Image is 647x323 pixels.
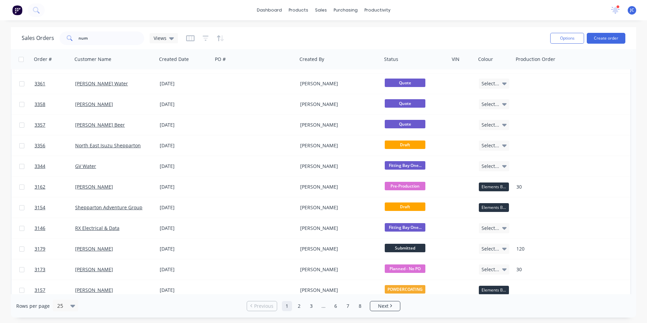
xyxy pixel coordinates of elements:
span: 3357 [35,122,45,128]
div: products [285,5,312,15]
div: [DATE] [160,184,210,190]
a: dashboard [253,5,285,15]
a: North East Isuzu Shepparton [75,142,141,149]
a: [PERSON_NAME] [75,101,113,107]
span: Select... [482,163,499,170]
span: Select... [482,101,499,108]
a: [PERSON_NAME] Water [75,80,128,87]
span: Rows per page [16,303,50,309]
img: Factory [12,5,22,15]
a: GV Water [75,163,96,169]
div: [PERSON_NAME] [300,287,375,294]
span: Next [378,303,388,309]
div: [DATE] [160,101,210,108]
span: Select... [482,122,499,128]
div: 30 [516,184,582,190]
span: JC [630,7,634,13]
a: Page 2 [294,301,304,311]
span: Quote [385,99,425,108]
div: sales [312,5,330,15]
span: Select... [482,142,499,149]
div: [DATE] [160,204,210,211]
span: 3173 [35,266,45,273]
div: [DATE] [160,80,210,87]
span: 3146 [35,225,45,232]
span: 3358 [35,101,45,108]
span: Fitting Bay One... [385,223,425,232]
span: Planned - No PO [385,264,425,273]
div: Customer Name [74,56,111,63]
a: Page 3 [306,301,316,311]
a: 3179 [35,239,75,259]
a: 3358 [35,94,75,114]
div: [PERSON_NAME] [300,101,375,108]
a: [PERSON_NAME] [75,245,113,252]
span: Quote [385,79,425,87]
div: [PERSON_NAME] [300,266,375,273]
div: [PERSON_NAME] [300,204,375,211]
span: Quote [385,120,425,128]
div: PO # [215,56,226,63]
div: VIN [452,56,460,63]
a: Page 6 [331,301,341,311]
span: 3154 [35,204,45,211]
a: RX Electrical & Data [75,225,119,231]
div: Order # [34,56,52,63]
div: 120 [516,245,582,252]
div: [DATE] [160,266,210,273]
div: purchasing [330,5,361,15]
span: Fitting Bay One... [385,161,425,170]
span: 3162 [35,184,45,190]
a: 3162 [35,177,75,197]
div: Created Date [159,56,189,63]
div: 30 [516,266,582,273]
a: 3344 [35,156,75,176]
div: Elements Black - Powdercoat [479,182,509,191]
a: Jump forward [318,301,329,311]
input: Search... [79,31,144,45]
a: Next page [370,303,400,309]
div: Production Order [516,56,555,63]
div: [PERSON_NAME] [300,225,375,232]
a: [PERSON_NAME] Beer [75,122,125,128]
div: [PERSON_NAME] [300,80,375,87]
a: 3146 [35,218,75,238]
span: Draft [385,141,425,149]
button: Options [550,33,584,44]
div: [DATE] [160,287,210,294]
a: Page 8 [355,301,365,311]
div: productivity [361,5,394,15]
a: Shepparton Adventure Group [75,204,142,211]
div: [DATE] [160,142,210,149]
div: Created By [299,56,324,63]
span: Draft [385,202,425,211]
div: Colour [478,56,493,63]
a: Previous page [247,303,277,309]
span: Select... [482,245,499,252]
ul: Pagination [244,301,403,311]
span: POWDERCOATING [385,285,425,294]
span: Views [154,35,166,42]
div: [PERSON_NAME] [300,163,375,170]
div: Elements Black - Powdercoat [479,286,509,295]
h1: Sales Orders [22,35,54,41]
a: 3173 [35,259,75,280]
a: 3356 [35,135,75,156]
a: Page 7 [343,301,353,311]
a: [PERSON_NAME] [75,266,113,273]
button: Create order [587,33,625,44]
a: [PERSON_NAME] [75,287,113,293]
div: [DATE] [160,245,210,252]
a: 3361 [35,73,75,94]
span: 3361 [35,80,45,87]
span: 3157 [35,287,45,294]
a: 3157 [35,280,75,300]
span: 3179 [35,245,45,252]
div: [DATE] [160,163,210,170]
a: 3357 [35,115,75,135]
div: Elements Black - Powdercoat [479,203,509,212]
span: Select... [482,266,499,273]
div: [DATE] [160,122,210,128]
span: Select... [482,80,499,87]
span: Previous [254,303,273,309]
